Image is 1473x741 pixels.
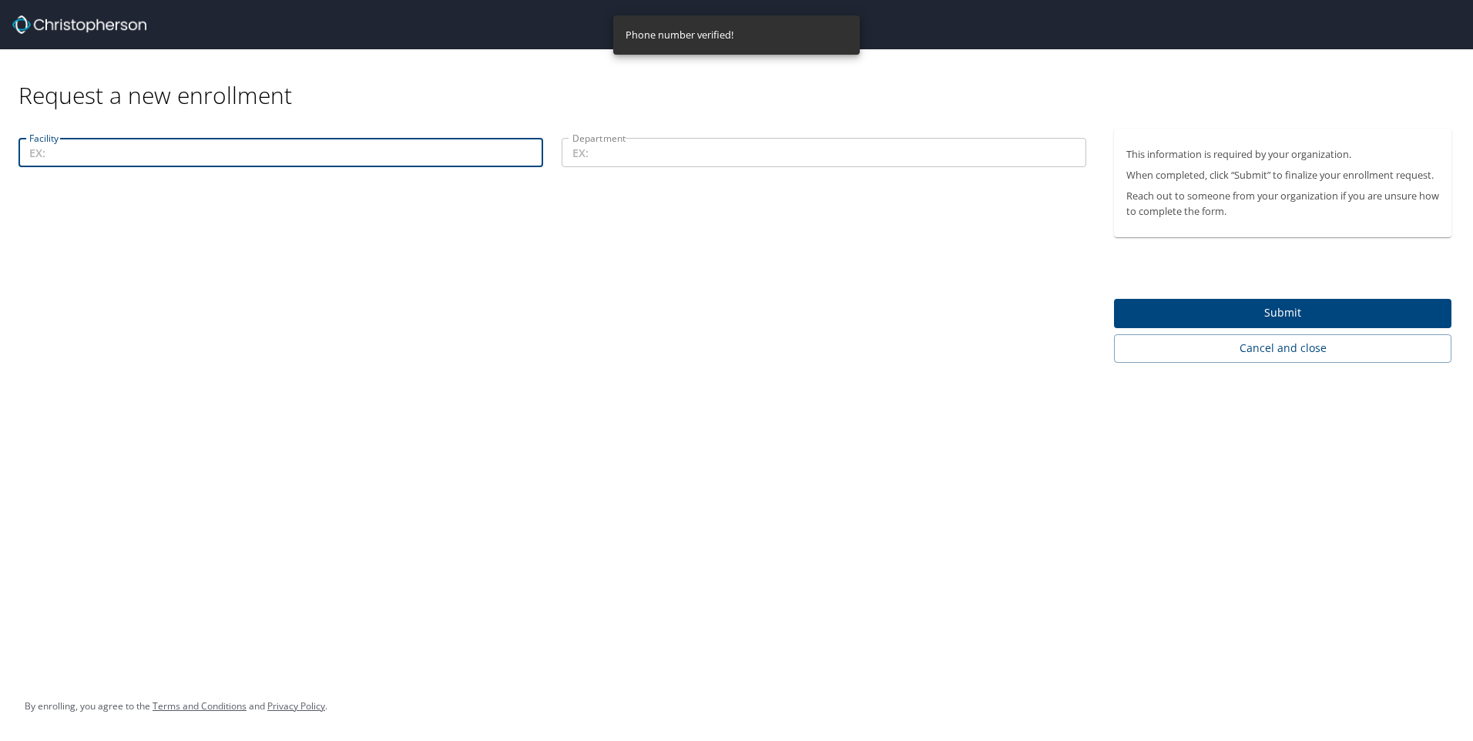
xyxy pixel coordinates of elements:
[1114,334,1451,363] button: Cancel and close
[562,138,1086,167] input: EX:
[18,49,1464,110] div: Request a new enrollment
[153,699,247,712] a: Terms and Conditions
[25,687,327,726] div: By enrolling, you agree to the and .
[1114,299,1451,329] button: Submit
[1126,189,1439,218] p: Reach out to someone from your organization if you are unsure how to complete the form.
[18,138,543,167] input: EX:
[1126,339,1439,358] span: Cancel and close
[1126,303,1439,323] span: Submit
[1126,147,1439,162] p: This information is required by your organization.
[267,699,325,712] a: Privacy Policy
[1126,168,1439,183] p: When completed, click “Submit” to finalize your enrollment request.
[12,15,146,34] img: cbt logo
[626,20,733,50] div: Phone number verified!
